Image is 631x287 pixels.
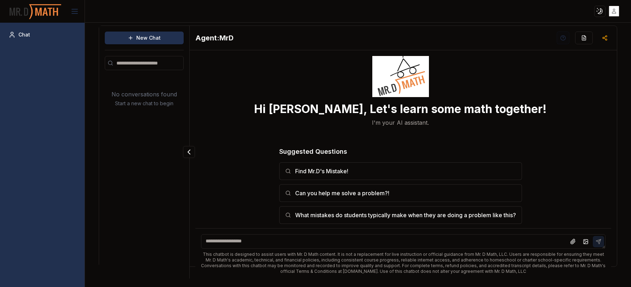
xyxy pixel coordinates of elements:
img: placeholder-user.jpg [609,6,619,16]
button: Find Mr.D's Mistake! [279,162,522,180]
button: New Chat [105,32,184,44]
h3: Suggested Questions [279,147,522,157]
div: This chatbot is designed to assist users with Mr. D Math content. It is not a replacement for liv... [201,252,606,274]
h2: MrD [195,33,234,43]
p: No conversations found [111,90,177,99]
img: Welcome Owl [372,27,429,97]
p: Start a new chat to begin [115,100,173,107]
button: What mistakes do students typically make when they are doing a problem like this? [279,206,522,224]
span: Chat [18,31,30,38]
p: I'm your AI assistant. [372,118,429,127]
button: Collapse panel [183,146,195,158]
button: Can you help me solve a problem?! [279,184,522,202]
button: Help Videos [557,32,569,44]
img: PromptOwl [9,2,62,21]
h3: Hi [PERSON_NAME], Let's learn some math together! [254,103,547,116]
button: Re-Fill Questions [575,32,593,44]
a: Chat [6,28,79,41]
